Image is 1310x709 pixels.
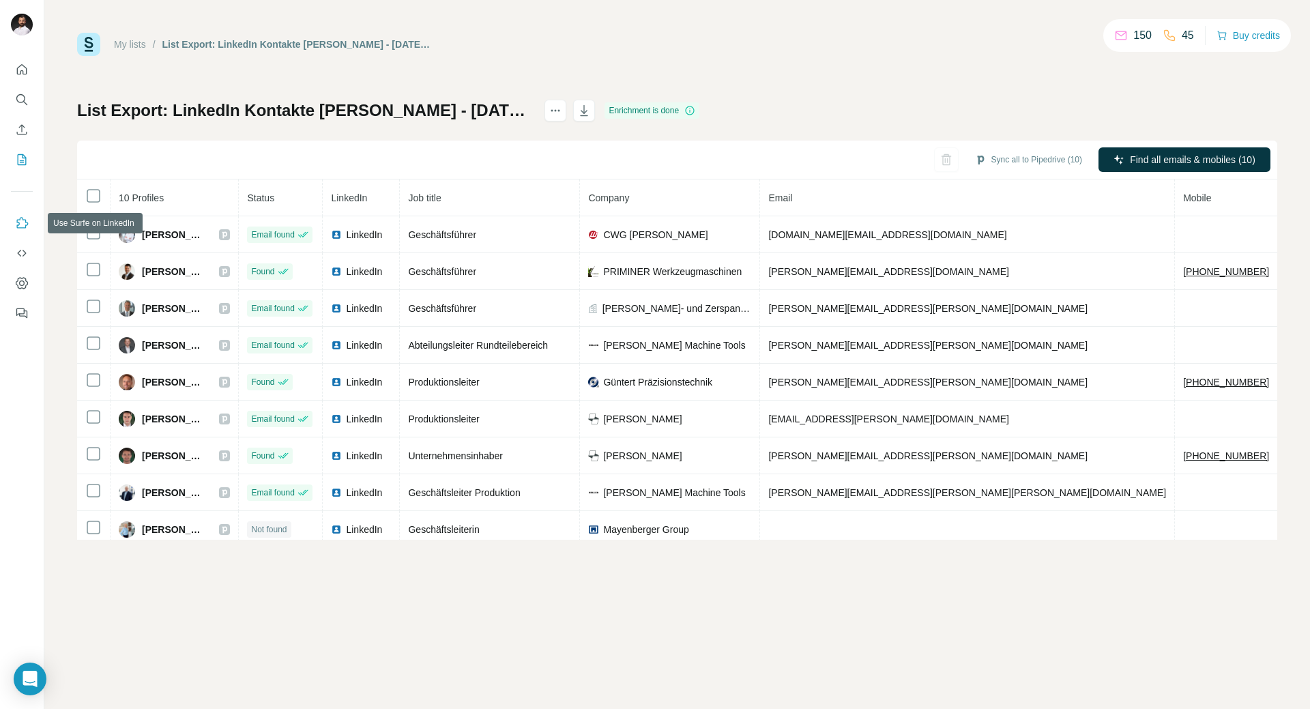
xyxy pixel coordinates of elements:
span: [PERSON_NAME] [603,412,682,426]
span: Mayenberger Group [603,523,688,536]
span: 10 Profiles [119,192,164,203]
div: Open Intercom Messenger [14,663,46,695]
span: Not found [251,523,287,536]
span: LinkedIn [346,412,382,426]
span: Geschäftsführer [408,229,476,240]
button: My lists [11,147,33,172]
span: [PERSON_NAME] [142,338,205,352]
img: Avatar [119,411,135,427]
img: company-logo [588,450,599,461]
img: LinkedIn logo [331,414,342,424]
span: [PERSON_NAME] Machine Tools [603,486,745,500]
span: [EMAIL_ADDRESS][PERSON_NAME][DOMAIN_NAME] [768,414,1008,424]
img: Avatar [119,448,135,464]
span: LinkedIn [346,228,382,242]
span: [DOMAIN_NAME][EMAIL_ADDRESS][DOMAIN_NAME] [768,229,1006,240]
span: Found [251,376,274,388]
span: Mobile [1183,192,1211,203]
button: Dashboard [11,271,33,295]
img: company-logo [588,377,599,388]
img: company-logo [588,266,599,277]
span: Geschäftsleiter Produktion [408,487,520,498]
img: company-logo [588,414,599,424]
span: LinkedIn [346,375,382,389]
span: Email found [251,302,294,315]
span: Abteilungsleiter Rundteilebereich [408,340,548,351]
span: [PERSON_NAME] [142,412,205,426]
span: Status [247,192,274,203]
span: Email found [251,339,294,351]
span: Job title [408,192,441,203]
li: / [153,38,156,51]
span: Email found [251,413,294,425]
span: LinkedIn [346,338,382,352]
span: Geschäftsführer [408,303,476,314]
span: Produktionsleiter [408,377,479,388]
tcxspan: Call +491733283949 via 3CX [1183,450,1269,461]
span: Email found [251,487,294,499]
span: LinkedIn [346,449,382,463]
tcxspan: Call +4916090113820 via 3CX [1183,266,1269,277]
img: company-logo [588,229,599,240]
span: [PERSON_NAME][EMAIL_ADDRESS][PERSON_NAME][DOMAIN_NAME] [768,303,1088,314]
img: Surfe Logo [77,33,100,56]
img: LinkedIn logo [331,229,342,240]
span: [PERSON_NAME] [142,375,205,389]
span: Geschäftsleiterin [408,524,479,535]
span: Güntert Präzisionstechnik [603,375,712,389]
span: LinkedIn [346,486,382,500]
img: company-logo [588,340,599,351]
span: Email found [251,229,294,241]
button: Find all emails & mobiles (10) [1098,147,1270,172]
img: LinkedIn logo [331,266,342,277]
button: actions [544,100,566,121]
button: Quick start [11,57,33,82]
button: Buy credits [1217,26,1280,45]
span: LinkedIn [346,523,382,536]
h1: List Export: LinkedIn Kontakte [PERSON_NAME] - [DATE] 10:06 [77,100,532,121]
img: Avatar [11,14,33,35]
p: 45 [1182,27,1194,44]
img: Avatar [119,227,135,243]
img: LinkedIn logo [331,340,342,351]
button: Search [11,87,33,112]
span: Unternehmensinhaber [408,450,503,461]
span: LinkedIn [346,265,382,278]
img: LinkedIn logo [331,303,342,314]
img: Avatar [119,300,135,317]
img: LinkedIn logo [331,487,342,498]
img: company-logo [588,524,599,535]
span: CWG [PERSON_NAME] [603,228,708,242]
span: Produktionsleiter [408,414,479,424]
span: Geschäftsführer [408,266,476,277]
img: LinkedIn logo [331,450,342,461]
button: Use Surfe on LinkedIn [11,211,33,235]
button: Sync all to Pipedrive (10) [965,149,1092,170]
span: [PERSON_NAME] Machine Tools [603,338,745,352]
span: [PERSON_NAME]- und Zerspantechnik [602,302,752,315]
img: Avatar [119,521,135,538]
span: [PERSON_NAME][EMAIL_ADDRESS][PERSON_NAME][DOMAIN_NAME] [768,340,1088,351]
tcxspan: Call +4917652454238 via 3CX [1183,377,1269,388]
span: [PERSON_NAME] [142,449,205,463]
span: [PERSON_NAME] [142,302,205,315]
img: LinkedIn logo [331,524,342,535]
a: My lists [114,39,146,50]
span: [PERSON_NAME] [603,449,682,463]
button: Enrich CSV [11,117,33,142]
span: LinkedIn [346,302,382,315]
span: Found [251,450,274,462]
img: Avatar [119,484,135,501]
img: company-logo [588,487,599,498]
img: LinkedIn logo [331,377,342,388]
span: [PERSON_NAME][EMAIL_ADDRESS][PERSON_NAME][DOMAIN_NAME] [768,377,1088,388]
span: [PERSON_NAME] [142,486,205,500]
span: Email [768,192,792,203]
span: [PERSON_NAME] [142,228,205,242]
span: LinkedIn [331,192,367,203]
div: Enrichment is done [605,102,699,119]
span: [PERSON_NAME][EMAIL_ADDRESS][PERSON_NAME][PERSON_NAME][DOMAIN_NAME] [768,487,1166,498]
span: [PERSON_NAME][EMAIL_ADDRESS][DOMAIN_NAME] [768,266,1008,277]
span: PRIMINER Werkzeugmaschinen [603,265,742,278]
span: Company [588,192,629,203]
